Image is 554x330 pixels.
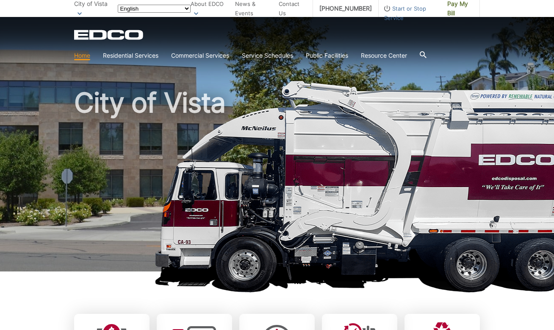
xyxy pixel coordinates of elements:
[74,51,90,60] a: Home
[242,51,293,60] a: Service Schedules
[74,30,144,40] a: EDCD logo. Return to the homepage.
[306,51,348,60] a: Public Facilities
[171,51,229,60] a: Commercial Services
[118,5,191,13] select: Select a language
[361,51,407,60] a: Resource Center
[74,89,480,275] h1: City of Vista
[103,51,158,60] a: Residential Services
